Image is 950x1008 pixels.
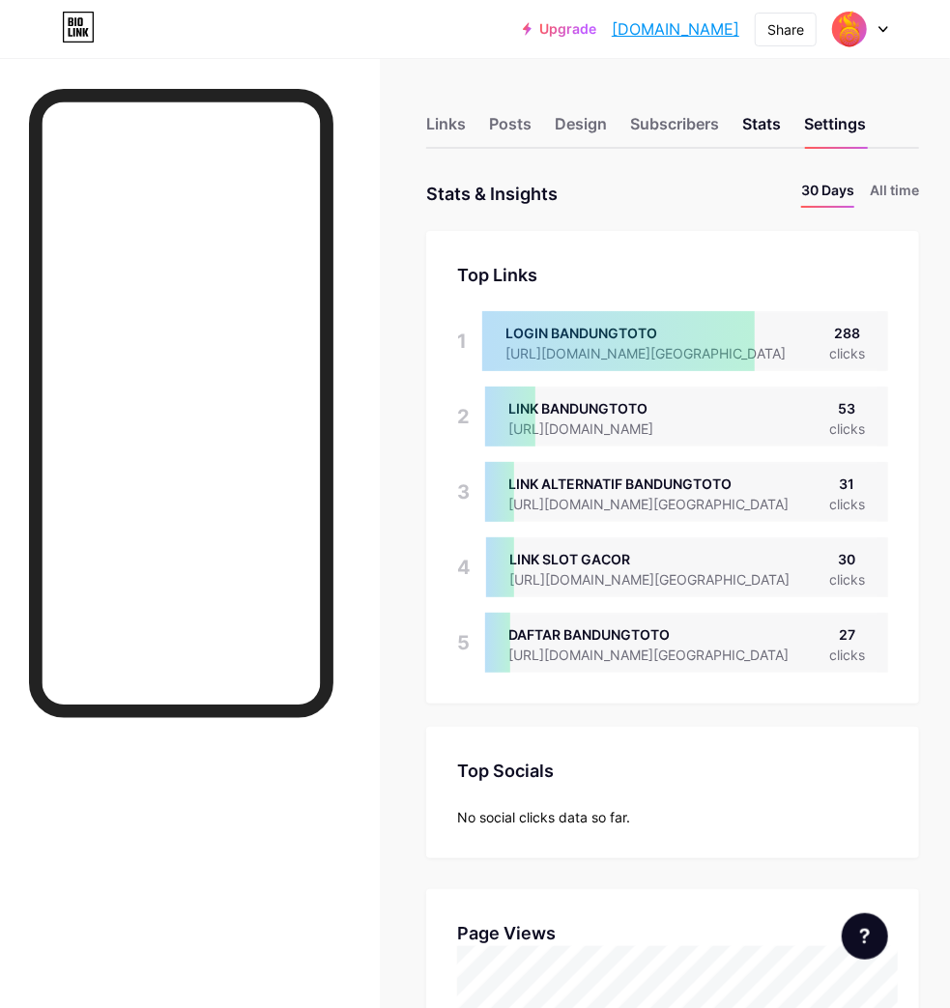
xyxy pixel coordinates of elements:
[457,537,471,597] div: 4
[457,758,888,784] div: Top Socials
[457,262,888,288] div: Top Links
[457,807,888,827] div: No social clicks data so far.
[508,418,684,439] div: [URL][DOMAIN_NAME]
[426,180,558,208] div: Stats & Insights
[829,549,865,569] div: 30
[457,613,470,673] div: 5
[509,569,820,590] div: [URL][DOMAIN_NAME][GEOGRAPHIC_DATA]
[523,21,596,37] a: Upgrade
[829,645,865,665] div: clicks
[767,19,804,40] div: Share
[489,112,532,147] div: Posts
[829,569,865,590] div: clicks
[829,398,865,418] div: 53
[555,112,607,147] div: Design
[457,311,467,371] div: 1
[831,11,868,47] img: Bandung Banned
[457,387,470,446] div: 2
[870,180,919,208] li: All time
[829,323,865,343] div: 288
[829,418,865,439] div: clicks
[742,112,781,147] div: Stats
[829,624,865,645] div: 27
[801,180,854,208] li: 30 Days
[457,920,888,946] div: Page Views
[829,343,865,363] div: clicks
[426,112,466,147] div: Links
[457,462,470,522] div: 3
[508,494,820,514] div: [URL][DOMAIN_NAME][GEOGRAPHIC_DATA]
[508,645,820,665] div: [URL][DOMAIN_NAME][GEOGRAPHIC_DATA]
[630,112,719,147] div: Subscribers
[612,17,739,41] a: [DOMAIN_NAME]
[508,624,820,645] div: DAFTAR BANDUNGTOTO
[508,474,820,494] div: LINK ALTERNATIF BANDUNGTOTO
[508,398,684,418] div: LINK BANDUNGTOTO
[829,474,865,494] div: 31
[829,494,865,514] div: clicks
[509,549,820,569] div: LINK SLOT GACOR
[804,112,866,147] div: Settings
